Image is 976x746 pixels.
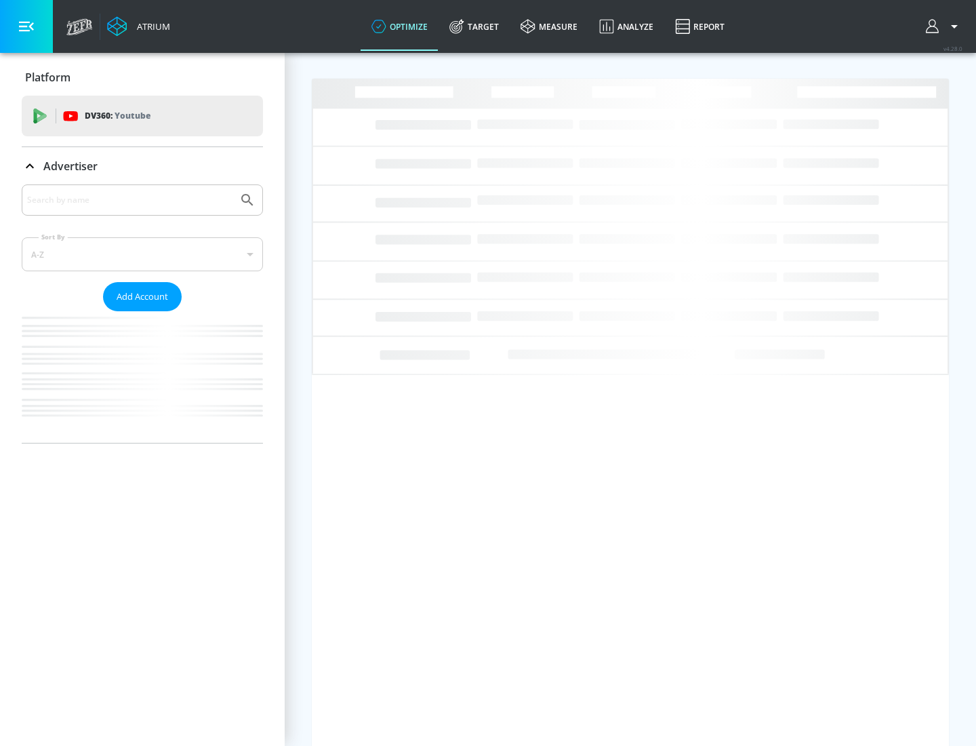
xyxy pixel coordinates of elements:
div: DV360: Youtube [22,96,263,136]
input: Search by name [27,191,232,209]
span: Add Account [117,289,168,305]
label: Sort By [39,233,68,241]
div: Advertiser [22,184,263,443]
div: Atrium [131,20,170,33]
nav: list of Advertiser [22,311,263,443]
div: Platform [22,58,263,96]
div: A-Z [22,237,263,271]
span: v 4.28.0 [943,45,962,52]
a: optimize [361,2,439,51]
a: measure [510,2,588,51]
a: Analyze [588,2,664,51]
p: Platform [25,70,70,85]
button: Add Account [103,282,182,311]
p: Youtube [115,109,150,123]
p: Advertiser [43,159,98,174]
a: Target [439,2,510,51]
p: DV360: [85,109,150,123]
a: Atrium [107,16,170,37]
div: Advertiser [22,147,263,185]
a: Report [664,2,735,51]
